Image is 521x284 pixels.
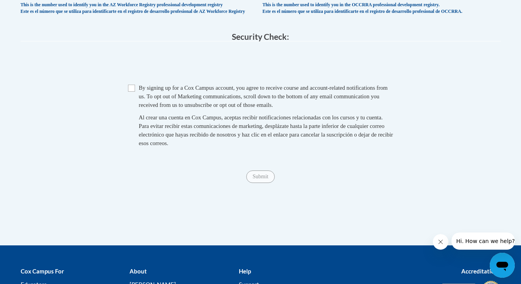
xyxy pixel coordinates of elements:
[433,234,448,250] iframe: Close message
[246,170,274,183] input: Submit
[239,268,251,275] b: Help
[130,268,147,275] b: About
[139,114,393,146] span: Al crear una cuenta en Cox Campus, aceptas recibir notificaciones relacionadas con los cursos y t...
[461,268,501,275] b: Accreditations
[21,2,259,15] div: This is the number used to identify you in the AZ Workforce Registry professional development reg...
[452,233,515,250] iframe: Message from company
[201,49,320,80] iframe: reCAPTCHA
[21,268,64,275] b: Cox Campus For
[139,85,388,108] span: By signing up for a Cox Campus account, you agree to receive course and account-related notificat...
[232,32,289,41] span: Security Check:
[263,2,501,15] div: This is the number used to identify you in the OCCRRA professional development registry. Este es ...
[490,253,515,278] iframe: Button to launch messaging window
